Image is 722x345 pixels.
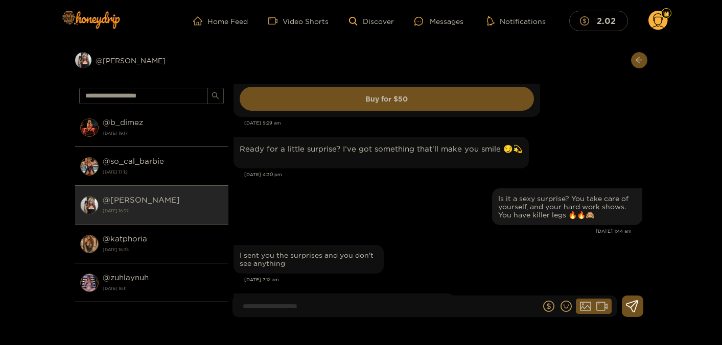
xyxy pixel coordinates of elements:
[541,299,556,314] button: dollar
[484,16,549,26] button: Notifications
[103,234,147,243] strong: @ katphoria
[569,11,628,31] button: 2.02
[80,118,99,137] img: conversation
[103,284,223,293] strong: [DATE] 16:11
[103,273,149,282] strong: @ zuhlaynuh
[240,251,378,267] div: I sent you the surprises and you don't see anything
[212,92,219,101] span: search
[244,119,642,127] div: [DATE] 9:29 am
[234,137,529,168] div: Sep. 17, 4:30 pm
[234,228,632,235] div: [DATE] 1:44 am
[663,11,669,17] img: Fan Level
[234,245,384,274] div: Sep. 18, 7:12 am
[635,56,643,65] span: arrow-left
[80,196,99,214] img: conversation
[498,194,636,219] div: Is it a sexy surprise? You take care of yourself, and your hard work shows. You have killer legs 🔥🔥🙈
[268,16,283,26] span: video-camera
[80,157,99,176] img: conversation
[596,301,608,312] span: video-camera
[580,16,594,26] span: dollar
[193,16,248,26] a: Home Feed
[240,143,523,155] p: Ready for a little surprise? I’ve got something that'll make you smile 😏💫
[631,52,647,68] button: arrow-left
[80,235,99,253] img: conversation
[103,129,223,138] strong: [DATE] 19:17
[193,16,207,26] span: home
[103,118,143,127] strong: @ b_dimez
[103,157,164,165] strong: @ so_cal_barbie
[80,274,99,292] img: conversation
[576,299,612,314] button: picturevideo-camera
[103,245,223,254] strong: [DATE] 16:35
[349,17,393,26] a: Discover
[492,188,642,225] div: Sep. 18, 1:44 am
[103,206,223,215] strong: [DATE] 16:37
[244,276,642,283] div: [DATE] 7:12 am
[234,293,455,325] div: Sep. 18, 4:37 pm
[240,87,534,111] button: Buy for $50
[414,15,463,27] div: Messages
[207,88,224,104] button: search
[244,171,642,178] div: [DATE] 4:30 pm
[543,301,554,312] span: dollar
[268,16,329,26] a: Video Shorts
[103,195,180,204] strong: @ [PERSON_NAME]
[595,15,617,26] mark: 2.02
[75,52,228,68] div: @[PERSON_NAME]
[561,301,572,312] span: smile
[580,301,591,312] span: picture
[103,167,223,177] strong: [DATE] 17:12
